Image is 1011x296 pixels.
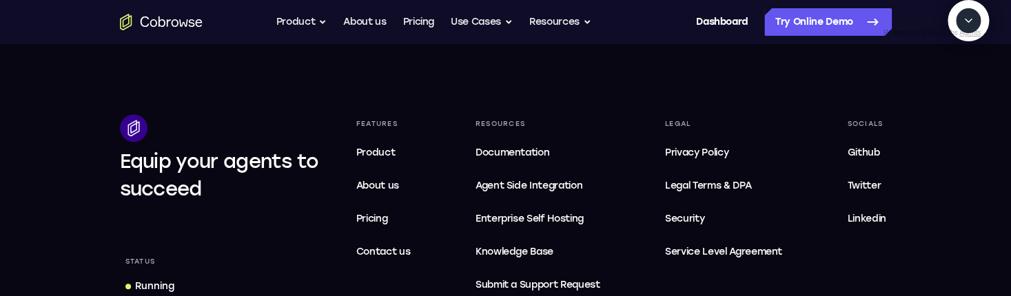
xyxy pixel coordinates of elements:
[476,178,600,194] span: Agent Side Integration
[120,252,161,271] div: Status
[696,8,748,36] a: Dashboard
[847,213,886,224] span: Linkedin
[665,147,728,158] span: Privacy Policy
[276,8,327,36] button: Product
[476,246,553,257] span: Knowledge Base
[847,180,881,191] span: Twitter
[120,149,319,200] span: Equip your agents to succeed
[470,114,606,134] div: Resources
[847,147,879,158] span: Github
[764,8,892,36] a: Try Online Demo
[470,205,606,233] a: Enterprise Self Hosting
[660,114,788,134] div: Legal
[356,213,388,224] span: Pricing
[660,205,788,233] a: Security
[351,172,416,200] a: About us
[529,8,591,36] button: Resources
[476,211,600,227] span: Enterprise Self Hosting
[476,277,600,293] span: Submit a Support Request
[476,147,549,158] span: Documentation
[470,172,606,200] a: Agent Side Integration
[470,238,606,266] a: Knowledge Base
[135,279,174,293] div: Running
[402,8,434,36] a: Pricing
[351,114,416,134] div: Features
[660,139,788,167] a: Privacy Policy
[351,238,416,266] a: Contact us
[470,139,606,167] a: Documentation
[660,172,788,200] a: Legal Terms & DPA
[343,8,386,36] a: About us
[665,244,782,260] span: Service Level Agreement
[356,246,411,257] span: Contact us
[665,213,704,224] span: Security
[665,180,751,191] span: Legal Terms & DPA
[841,205,891,233] a: Linkedin
[356,180,399,191] span: About us
[351,205,416,233] a: Pricing
[841,114,891,134] div: Socials
[120,14,203,30] a: Go to the home page
[660,238,788,266] a: Service Level Agreement
[356,147,396,158] span: Product
[451,8,513,36] button: Use Cases
[351,139,416,167] a: Product
[841,172,891,200] a: Twitter
[841,139,891,167] a: Github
